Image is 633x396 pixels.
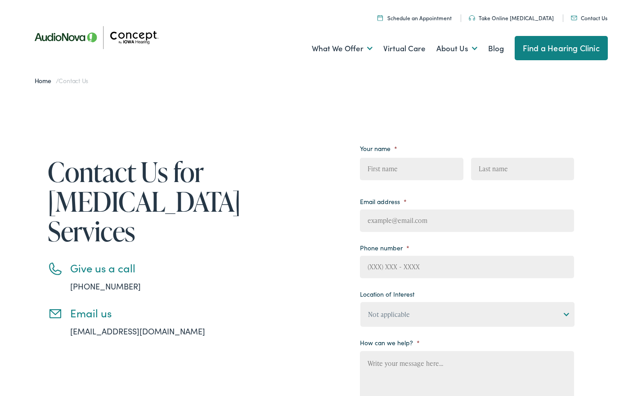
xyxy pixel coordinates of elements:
[471,158,574,180] input: Last name
[377,14,452,22] a: Schedule an Appointment
[35,76,56,85] a: Home
[360,144,397,152] label: Your name
[571,14,607,22] a: Contact Us
[360,197,407,205] label: Email address
[488,32,504,65] a: Blog
[70,325,205,337] a: [EMAIL_ADDRESS][DOMAIN_NAME]
[312,32,373,65] a: What We Offer
[70,307,232,320] h3: Email us
[377,15,383,21] img: A calendar icon to schedule an appointment at Concept by Iowa Hearing.
[58,76,88,85] span: Contact Us
[360,290,414,298] label: Location of Interest
[469,14,554,22] a: Take Online [MEDICAL_DATA]
[360,338,420,347] label: How can we help?
[70,280,141,292] a: [PHONE_NUMBER]
[48,157,232,246] h1: Contact Us for [MEDICAL_DATA] Services
[360,209,574,232] input: example@email.com
[70,262,232,275] h3: Give us a call
[469,15,475,21] img: utility icon
[515,36,608,60] a: Find a Hearing Clinic
[436,32,477,65] a: About Us
[35,76,89,85] span: /
[383,32,426,65] a: Virtual Care
[360,158,463,180] input: First name
[571,16,577,20] img: utility icon
[360,256,574,278] input: (XXX) XXX - XXXX
[360,244,409,252] label: Phone number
